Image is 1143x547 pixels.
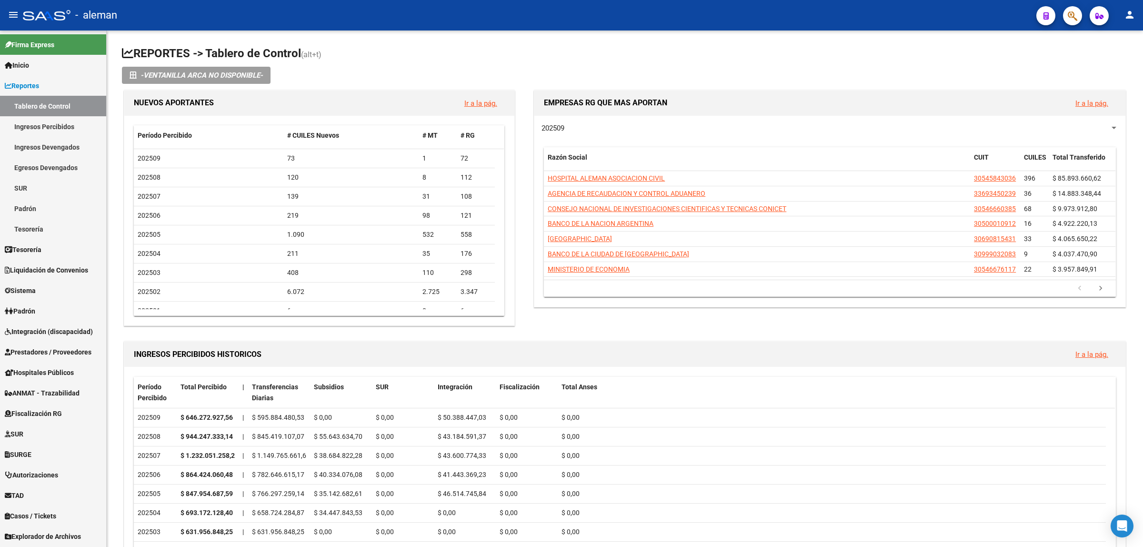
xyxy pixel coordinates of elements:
[5,60,29,71] span: Inicio
[239,377,248,408] datatable-header-cell: |
[1024,250,1028,258] span: 9
[252,433,304,440] span: $ 845.419.107,07
[138,383,167,402] span: Período Percibido
[8,9,19,20] mat-icon: menu
[314,452,362,459] span: $ 38.684.822,28
[138,173,160,181] span: 202508
[500,452,518,459] span: $ 0,00
[500,528,518,536] span: $ 0,00
[287,191,415,202] div: 139
[138,250,160,257] span: 202504
[75,5,117,26] span: - aleman
[422,229,453,240] div: 532
[1053,174,1101,182] span: $ 85.893.660,62
[1024,174,1035,182] span: 396
[314,414,332,421] span: $ 0,00
[1024,265,1032,273] span: 22
[438,509,456,517] span: $ 0,00
[974,174,1016,182] span: 30545843036
[1092,284,1110,294] a: go to next page
[5,470,58,480] span: Autorizaciones
[434,377,496,408] datatable-header-cell: Integración
[5,306,35,316] span: Padrón
[252,471,304,478] span: $ 782.646.615,17
[248,377,310,408] datatable-header-cell: Transferencias Diarias
[314,471,362,478] span: $ 40.334.076,08
[561,414,580,421] span: $ 0,00
[5,429,23,439] span: SUR
[561,433,580,440] span: $ 0,00
[5,531,81,542] span: Explorador de Archivos
[287,172,415,183] div: 120
[287,132,339,139] span: # CUILES Nuevos
[457,125,495,146] datatable-header-cell: # RG
[372,377,434,408] datatable-header-cell: SUR
[1024,190,1032,197] span: 36
[310,377,372,408] datatable-header-cell: Subsidios
[548,265,630,273] span: MINISTERIO DE ECONOMIA
[548,153,587,161] span: Razón Social
[180,509,233,517] strong: $ 693.172.128,40
[1024,235,1032,243] span: 33
[134,125,283,146] datatable-header-cell: Período Percibido
[314,383,344,391] span: Subsidios
[134,350,261,359] span: INGRESOS PERCIBIDOS HISTORICOS
[5,367,74,378] span: Hospitales Públicos
[376,471,394,478] span: $ 0,00
[1024,153,1046,161] span: CUILES
[461,267,491,278] div: 298
[461,132,475,139] span: # RG
[548,190,705,197] span: AGENCIA DE RECAUDACION Y CONTROL ADUANERO
[314,528,332,536] span: $ 0,00
[138,412,173,423] div: 202509
[974,153,989,161] span: CUIT
[376,433,394,440] span: $ 0,00
[422,305,453,316] div: 0
[500,471,518,478] span: $ 0,00
[5,81,39,91] span: Reportes
[314,433,362,440] span: $ 55.643.634,70
[1053,265,1097,273] span: $ 3.957.849,91
[419,125,457,146] datatable-header-cell: # MT
[548,235,612,243] span: [GEOGRAPHIC_DATA]
[548,205,786,213] span: CONSEJO NACIONAL DE INVESTIGACIONES CIENTIFICAS Y TECNICAS CONICET
[5,388,80,398] span: ANMAT - Trazabilidad
[438,433,486,440] span: $ 43.184.591,37
[287,229,415,240] div: 1.090
[548,250,689,258] span: BANCO DE LA CIUDAD DE [GEOGRAPHIC_DATA]
[500,490,518,497] span: $ 0,00
[138,212,160,219] span: 202506
[970,147,1020,179] datatable-header-cell: CUIT
[138,431,173,442] div: 202508
[561,528,580,536] span: $ 0,00
[5,490,24,501] span: TAD
[422,210,453,221] div: 98
[544,147,970,179] datatable-header-cell: Razón Social
[252,490,304,497] span: $ 766.297.259,14
[134,98,214,107] span: NUEVOS APORTANTES
[180,433,233,440] strong: $ 944.247.333,14
[242,414,244,421] span: |
[500,433,518,440] span: $ 0,00
[376,383,389,391] span: SUR
[138,307,160,314] span: 202501
[180,528,233,536] strong: $ 631.956.848,25
[974,235,1016,243] span: 30690815431
[314,509,362,517] span: $ 34.447.843,53
[1024,220,1032,227] span: 16
[180,490,233,497] strong: $ 847.954.687,59
[180,383,227,391] span: Total Percibido
[1053,250,1097,258] span: $ 4.037.470,90
[422,191,453,202] div: 31
[544,98,667,107] span: EMPRESAS RG QUE MAS APORTAN
[461,305,491,316] div: 6
[548,174,665,182] span: HOSPITAL ALEMAN ASOCIACION CIVIL
[5,449,31,460] span: SURGE
[252,383,298,402] span: Transferencias Diarias
[252,509,304,517] span: $ 658.724.284,87
[5,40,54,50] span: Firma Express
[287,286,415,297] div: 6.072
[422,267,453,278] div: 110
[561,490,580,497] span: $ 0,00
[301,50,321,59] span: (alt+t)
